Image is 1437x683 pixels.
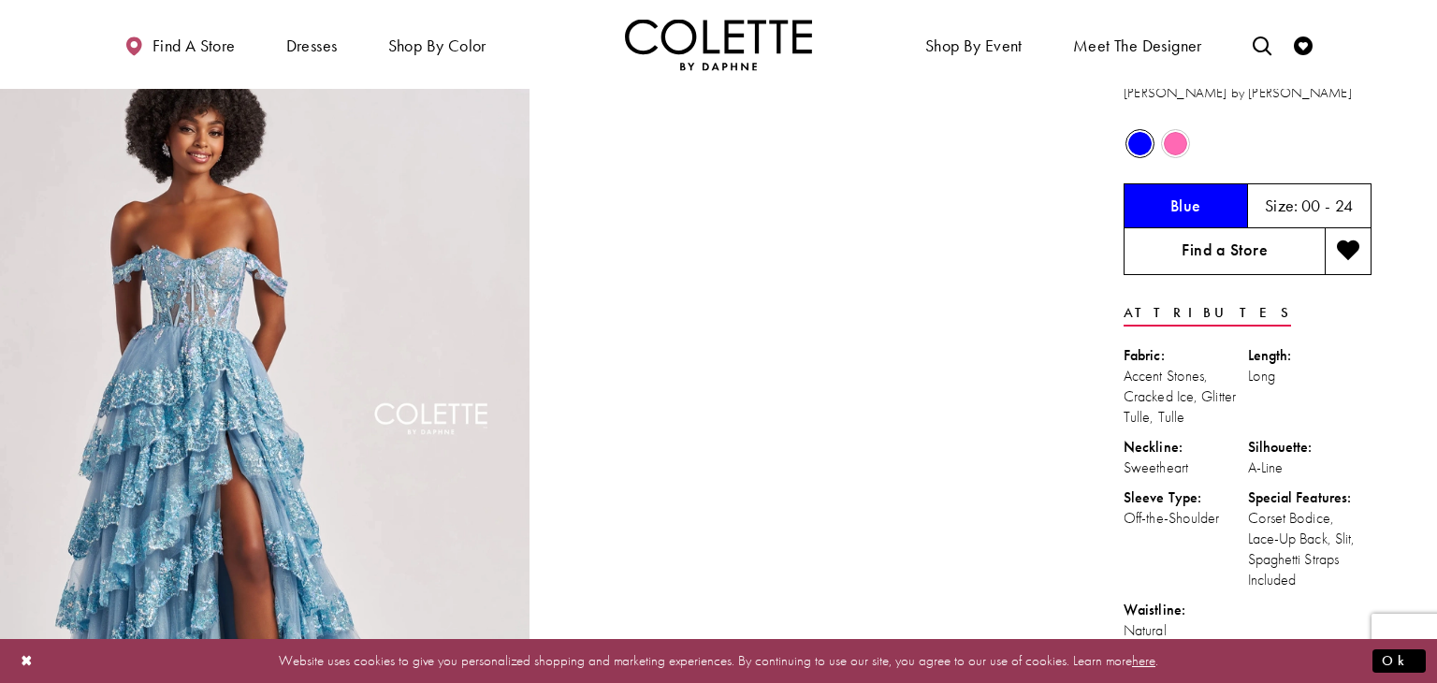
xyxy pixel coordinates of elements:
div: Sleeve Type: [1124,487,1248,508]
a: Toggle search [1248,19,1276,70]
a: Meet the designer [1068,19,1207,70]
a: Visit Home Page [625,19,812,70]
span: Find a store [152,36,236,55]
a: Find a store [120,19,239,70]
div: Natural [1124,620,1248,641]
h5: 00 - 24 [1301,196,1354,215]
div: A-Line [1248,458,1372,478]
a: Find a Store [1124,228,1325,275]
div: Length: [1248,345,1372,366]
span: Shop by color [388,36,486,55]
div: Special Features: [1248,487,1372,508]
div: Neckline: [1124,437,1248,458]
img: Colette by Daphne [625,19,812,70]
div: Long [1248,366,1372,386]
div: Fabric: [1124,345,1248,366]
div: Off-the-Shoulder [1124,508,1248,529]
div: Blue [1124,127,1156,160]
a: Check Wishlist [1289,19,1317,70]
video: Style CL8690 Colette by Daphne #1 autoplay loop mute video [539,38,1068,303]
p: Website uses cookies to give you personalized shopping and marketing experiences. By continuing t... [135,648,1302,674]
div: Sweetheart [1124,458,1248,478]
div: Product color controls state depends on size chosen [1124,125,1372,161]
span: Shop By Event [925,36,1023,55]
div: Silhouette: [1248,437,1372,458]
button: Submit Dialog [1372,649,1426,673]
div: Pink [1159,127,1192,160]
div: Corset Bodice, Lace-Up Back, Slit, Spaghetti Straps Included [1248,508,1372,590]
span: Dresses [286,36,338,55]
button: Close Dialog [11,645,43,677]
h3: [PERSON_NAME] by [PERSON_NAME] [1124,82,1372,104]
h5: Chosen color [1170,196,1201,215]
div: Accent Stones, Cracked Ice, Glitter Tulle, Tulle [1124,366,1248,428]
span: Size: [1265,195,1299,216]
button: Add to wishlist [1325,228,1372,275]
a: here [1132,651,1155,670]
span: Shop by color [384,19,491,70]
div: Waistline: [1124,600,1248,620]
a: Attributes [1124,299,1291,327]
span: Shop By Event [921,19,1027,70]
span: Meet the designer [1073,36,1202,55]
span: Dresses [282,19,342,70]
